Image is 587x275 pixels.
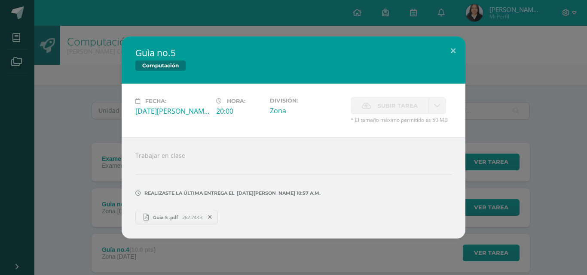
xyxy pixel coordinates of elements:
label: La fecha de entrega ha expirado [351,97,429,114]
h2: Guìa no.5 [135,47,452,59]
span: Computación [135,60,186,71]
div: 20:00 [216,106,263,116]
span: Fecha: [145,98,166,104]
a: La fecha de entrega ha expirado [429,97,446,114]
span: Subir tarea [378,98,418,114]
span: [DATE][PERSON_NAME] 10:57 a.m. [235,193,321,193]
span: Hora: [227,98,245,104]
label: División: [270,97,344,104]
button: Close (Esc) [441,36,465,66]
div: [DATE][PERSON_NAME] [135,106,209,116]
span: Remover entrega [203,212,217,222]
span: Guia 5 .pdf [149,214,182,221]
div: Trabajar en clase [122,137,465,239]
span: 262.24KB [182,214,202,221]
span: Realizaste la última entrega el [144,190,235,196]
a: Guia 5 .pdf 262.24KB [135,210,218,224]
span: * El tamaño máximo permitido es 50 MB [351,116,452,124]
div: Zona [270,106,344,115]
